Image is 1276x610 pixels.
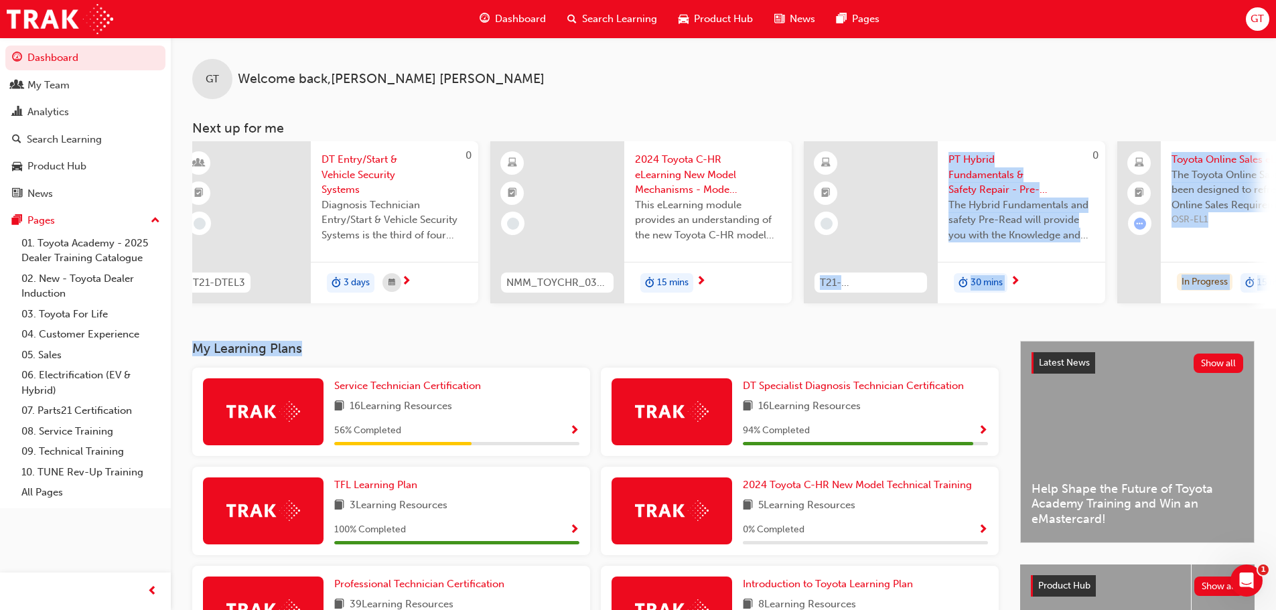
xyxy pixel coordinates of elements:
a: 03. Toyota For Life [16,304,165,325]
button: Show Progress [978,423,988,439]
button: Show all [1194,354,1244,373]
span: Service Technician Certification [334,380,481,392]
a: 01. Toyota Academy - 2025 Dealer Training Catalogue [16,233,165,269]
span: chart-icon [12,106,22,119]
span: 16 Learning Resources [758,398,861,415]
span: Diagnosis Technician Entry/Start & Vehicle Security Systems is the third of four Electrical modul... [322,198,468,243]
span: Search Learning [582,11,657,27]
span: book-icon [743,498,753,514]
span: pages-icon [12,215,22,227]
span: book-icon [334,498,344,514]
span: pages-icon [837,11,847,27]
div: Analytics [27,104,69,120]
span: GT [206,72,219,87]
span: Dashboard [495,11,546,27]
span: booktick-icon [508,185,517,202]
span: car-icon [679,11,689,27]
div: Search Learning [27,132,102,147]
a: Latest NewsShow all [1032,352,1243,374]
h3: Next up for me [171,121,1276,136]
span: up-icon [151,212,160,230]
span: Show Progress [978,425,988,437]
span: 100 % Completed [334,522,406,538]
span: car-icon [12,161,22,173]
span: guage-icon [12,52,22,64]
span: News [790,11,815,27]
span: prev-icon [147,583,157,600]
img: Trak [7,4,113,34]
a: Search Learning [5,127,165,152]
span: people-icon [12,80,22,92]
a: 04. Customer Experience [16,324,165,345]
a: News [5,181,165,206]
a: news-iconNews [764,5,826,33]
a: Product Hub [5,154,165,179]
a: 02. New - Toyota Dealer Induction [16,269,165,304]
div: News [27,186,53,202]
span: 30 mins [971,275,1003,291]
a: All Pages [16,482,165,503]
button: GT [1246,7,1269,31]
span: Product Hub [694,11,753,27]
a: My Team [5,73,165,98]
span: next-icon [1010,276,1020,288]
span: T21-PTHV_HYBRID_PRE_READ [820,275,922,291]
span: calendar-icon [388,275,395,291]
span: 94 % Completed [743,423,810,439]
a: 09. Technical Training [16,441,165,462]
a: Product HubShow all [1031,575,1244,597]
a: TFL Learning Plan [334,477,423,493]
span: news-icon [774,11,784,27]
span: 0 [1092,149,1098,161]
span: TFL Learning Plan [334,479,417,491]
span: learningResourceType_INSTRUCTOR_LED-icon [194,155,204,172]
button: Pages [5,208,165,233]
span: learningRecordVerb_NONE-icon [194,218,206,230]
span: Latest News [1039,357,1090,368]
a: 2024 Toyota C-HR New Model Technical Training [743,477,977,493]
a: Professional Technician Certification [334,577,510,592]
span: DT Specialist Diagnosis Technician Certification [743,380,964,392]
a: Dashboard [5,46,165,70]
button: Show Progress [569,522,579,538]
span: 1 [1258,564,1269,575]
a: Service Technician Certification [334,378,486,394]
span: next-icon [696,276,706,288]
h3: My Learning Plans [192,341,999,356]
a: Latest NewsShow allHelp Shape the Future of Toyota Academy Training and Win an eMastercard! [1020,341,1255,543]
span: learningResourceType_ELEARNING-icon [821,155,831,172]
span: duration-icon [645,275,654,292]
div: In Progress [1177,273,1232,291]
span: learningRecordVerb_NONE-icon [507,218,519,230]
span: learningRecordVerb_ATTEMPT-icon [1134,218,1146,230]
span: search-icon [12,134,21,146]
button: Show all [1194,577,1245,596]
a: 0T21-PTHV_HYBRID_PRE_READPT Hybrid Fundamentals & Safety Repair - Pre-ReadThe Hybrid Fundamentals... [804,141,1105,303]
a: 05. Sales [16,345,165,366]
img: Trak [226,401,300,422]
span: learningRecordVerb_NONE-icon [821,218,833,230]
a: 08. Service Training [16,421,165,442]
div: Pages [27,213,55,228]
img: Trak [635,401,709,422]
span: news-icon [12,188,22,200]
span: Welcome back , [PERSON_NAME] [PERSON_NAME] [238,72,545,87]
span: duration-icon [332,275,341,292]
span: laptop-icon [1135,155,1144,172]
a: 0T21-DTEL3DT Entry/Start & Vehicle Security SystemsDiagnosis Technician Entry/Start & Vehicle Sec... [177,141,478,303]
a: Analytics [5,100,165,125]
span: booktick-icon [1135,185,1144,202]
span: T21-DTEL3 [193,275,245,291]
span: NMM_TOYCHR_032024_MODULE_1 [506,275,608,291]
span: next-icon [401,276,411,288]
div: Product Hub [27,159,86,174]
span: learningResourceType_ELEARNING-icon [508,155,517,172]
span: search-icon [567,11,577,27]
span: DT Entry/Start & Vehicle Security Systems [322,152,468,198]
a: pages-iconPages [826,5,890,33]
span: 56 % Completed [334,423,401,439]
span: Show Progress [978,524,988,536]
span: 3 days [344,275,370,291]
span: This eLearning module provides an understanding of the new Toyota C-HR model line-up and their Ka... [635,198,781,243]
